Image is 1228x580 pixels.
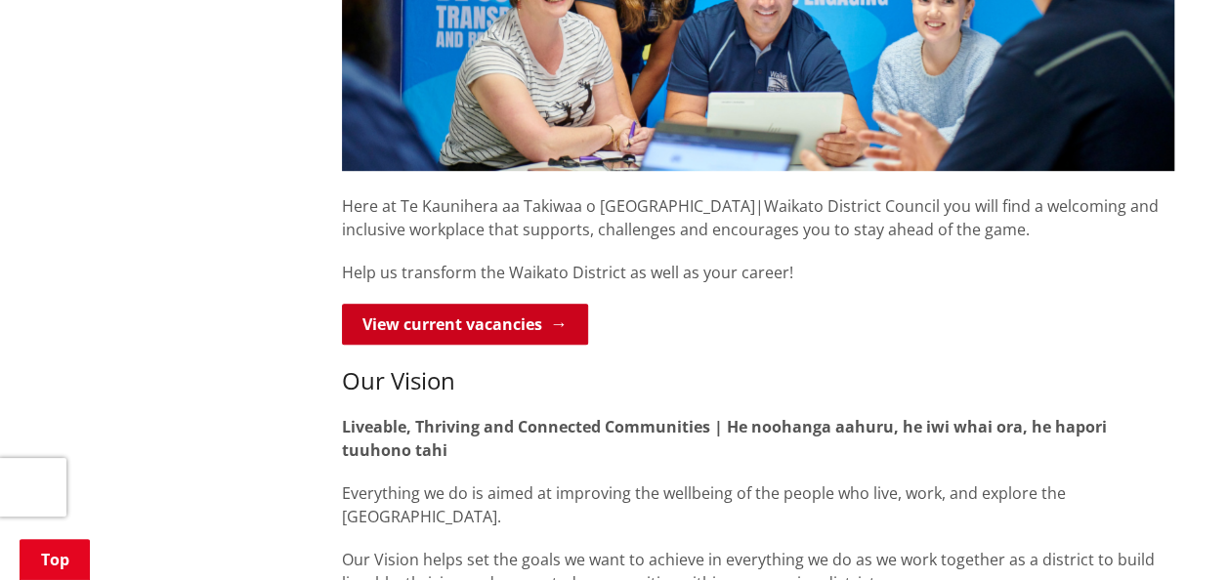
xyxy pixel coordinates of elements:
a: View current vacancies [342,304,588,345]
p: Help us transform the Waikato District as well as your career! [342,261,1174,284]
h3: Our Vision [342,367,1174,395]
a: Top [20,539,90,580]
p: Everything we do is aimed at improving the wellbeing of the people who live, work, and explore th... [342,481,1174,528]
iframe: Messenger Launcher [1138,498,1208,568]
strong: Liveable, Thriving and Connected Communities | He noohanga aahuru, he iwi whai ora, he hapori tuu... [342,416,1107,461]
p: Here at Te Kaunihera aa Takiwaa o [GEOGRAPHIC_DATA]|Waikato District Council you will find a welc... [342,171,1174,241]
